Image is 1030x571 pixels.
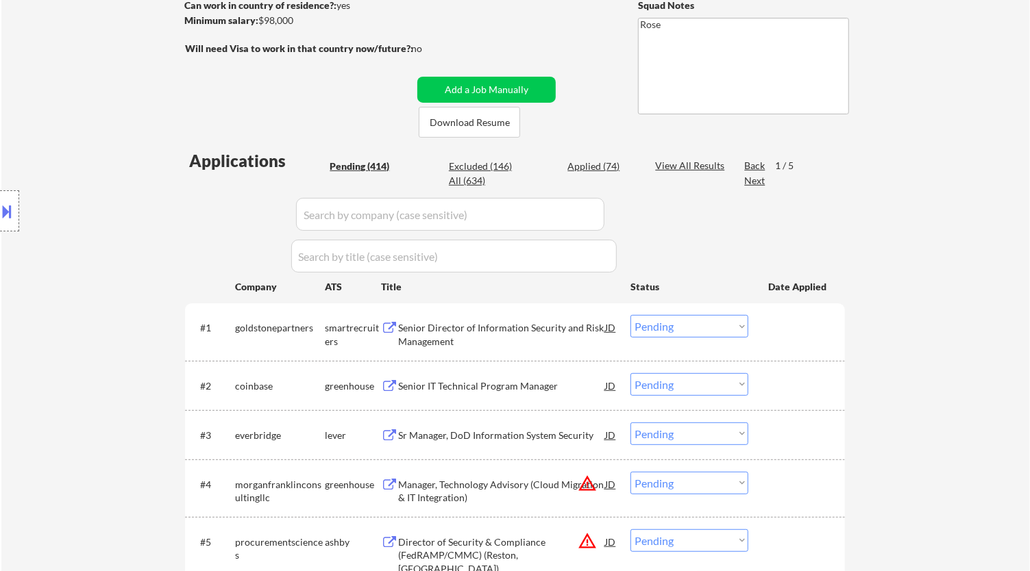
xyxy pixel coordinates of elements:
div: Date Applied [768,280,829,294]
div: smartrecruiters [325,321,381,348]
div: Applied (74) [567,160,636,173]
div: JD [604,315,617,340]
div: Company [235,280,325,294]
div: Back [744,159,766,173]
div: ATS [325,280,381,294]
div: All (634) [449,174,517,188]
div: Excluded (146) [449,160,517,173]
div: JD [604,472,617,496]
button: Add a Job Manually [417,77,556,103]
button: warning_amber [578,474,597,493]
div: JD [604,422,617,447]
div: $98,000 [184,14,413,27]
strong: Minimum salary: [184,14,258,26]
div: #4 [200,478,224,492]
div: ashby [325,535,381,549]
div: everbridge [235,429,325,442]
div: #3 [200,429,224,442]
div: coinbase [235,379,325,393]
div: procurementsciences [235,535,325,562]
div: lever [325,429,381,442]
div: #5 [200,535,224,549]
div: greenhouse [325,478,381,492]
div: Title [381,280,617,294]
div: no [411,42,450,55]
div: Sr Manager, DoD Information System Security [398,429,605,442]
div: Applications [189,153,325,169]
div: Manager, Technology Advisory (Cloud Migration & IT Integration) [398,478,605,505]
input: Search by company (case sensitive) [296,198,604,231]
button: Download Resume [419,107,520,138]
div: JD [604,373,617,398]
input: Search by title (case sensitive) [291,240,617,272]
div: goldstonepartners [235,321,325,335]
div: Senior IT Technical Program Manager [398,379,605,393]
div: Pending (414) [330,160,398,173]
div: Senior Director of Information Security and Risk Management [398,321,605,348]
button: warning_amber [578,531,597,550]
strong: Will need Visa to work in that country now/future?: [185,42,413,54]
div: JD [604,529,617,554]
div: #2 [200,379,224,393]
div: Next [744,174,766,188]
div: View All Results [655,159,728,173]
div: greenhouse [325,379,381,393]
div: morganfranklinconsultingllc [235,478,325,505]
div: 1 / 5 [775,159,807,173]
div: Status [630,274,748,299]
